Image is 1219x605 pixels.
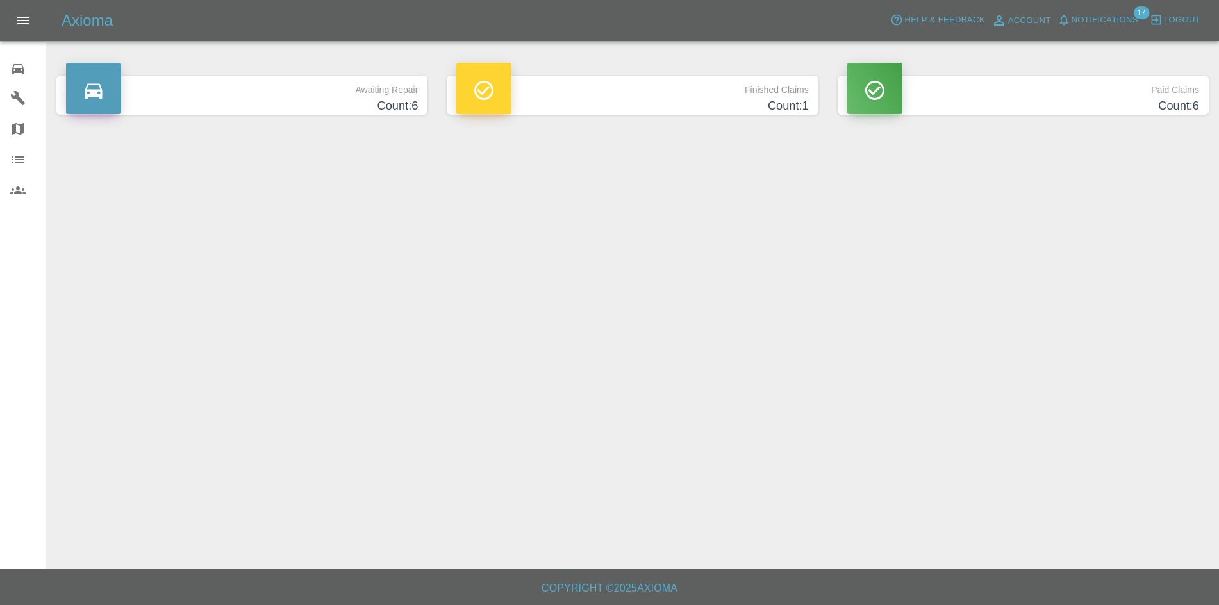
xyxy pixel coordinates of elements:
span: Account [1008,13,1051,28]
h4: Count: 1 [456,97,808,115]
a: Finished ClaimsCount:1 [447,76,818,115]
h5: Axioma [62,10,113,31]
span: 17 [1133,6,1149,19]
button: Help & Feedback [887,10,988,30]
a: Awaiting RepairCount:6 [56,76,427,115]
span: Help & Feedback [904,13,984,28]
span: Notifications [1072,13,1138,28]
a: Paid ClaimsCount:6 [838,76,1209,115]
a: Account [988,10,1054,31]
h4: Count: 6 [847,97,1199,115]
p: Awaiting Repair [66,76,418,97]
p: Paid Claims [847,76,1199,97]
h6: Copyright © 2025 Axioma [10,579,1209,597]
h4: Count: 6 [66,97,418,115]
button: Notifications [1054,10,1141,30]
button: Open drawer [8,5,38,36]
button: Logout [1147,10,1204,30]
p: Finished Claims [456,76,808,97]
span: Logout [1164,13,1200,28]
